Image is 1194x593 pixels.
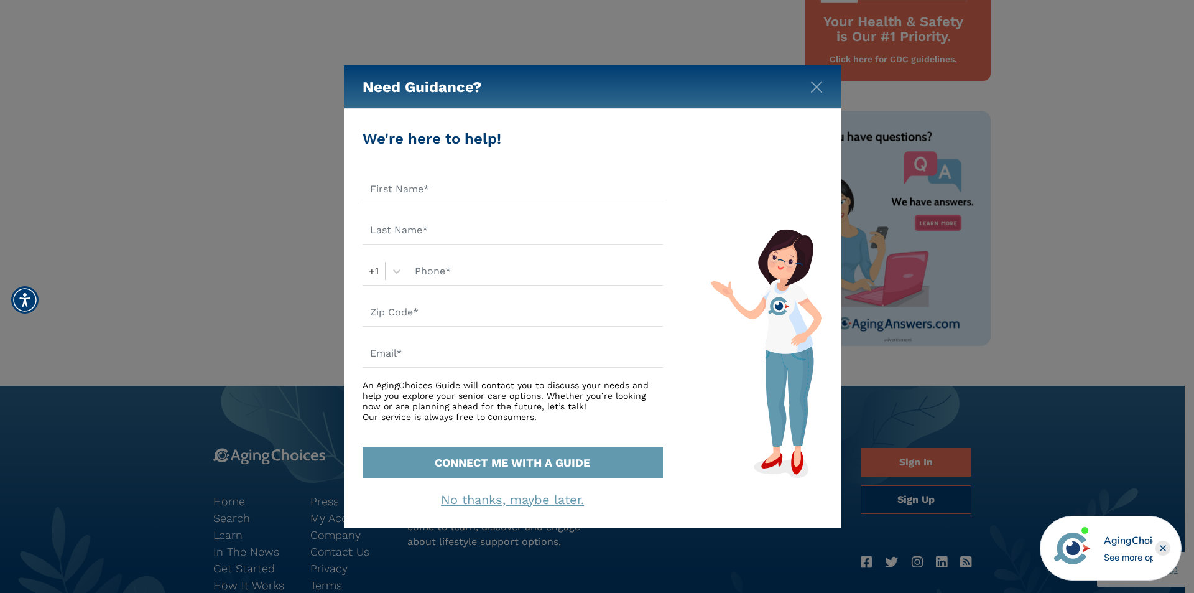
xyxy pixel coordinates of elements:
[363,298,663,327] input: Zip Code*
[363,65,482,109] h5: Need Guidance?
[1155,541,1170,556] div: Close
[1104,533,1153,548] div: AgingChoices Navigator
[11,286,39,314] div: Accessibility Menu
[441,492,584,507] a: No thanks, maybe later.
[363,128,663,150] div: We're here to help!
[407,257,663,286] input: Phone*
[363,380,663,422] div: An AgingChoices Guide will contact you to discuss your needs and help you explore your senior car...
[363,339,663,368] input: Email*
[363,447,663,478] button: CONNECT ME WITH A GUIDE
[363,216,663,245] input: Last Name*
[363,175,663,203] input: First Name*
[810,81,823,93] img: modal-close.svg
[1051,527,1093,569] img: avatar
[710,229,822,478] img: match-guide-form.svg
[810,78,823,91] button: Close
[1104,551,1153,564] div: See more options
